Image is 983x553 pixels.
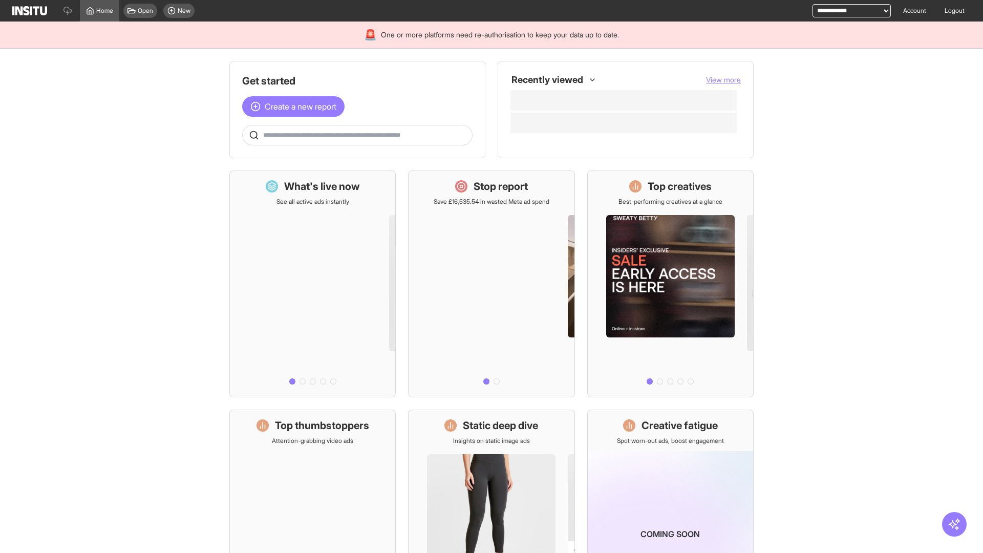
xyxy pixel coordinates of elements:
[474,179,528,194] h1: Stop report
[706,75,741,85] button: View more
[265,100,336,113] span: Create a new report
[364,28,377,42] div: 🚨
[96,7,113,15] span: Home
[178,7,190,15] span: New
[434,198,549,206] p: Save £16,535.54 in wasted Meta ad spend
[618,198,722,206] p: Best-performing creatives at a glance
[276,198,349,206] p: See all active ads instantly
[408,171,574,397] a: Stop reportSave £16,535.54 in wasted Meta ad spend
[242,74,473,88] h1: Get started
[242,96,345,117] button: Create a new report
[587,171,754,397] a: Top creativesBest-performing creatives at a glance
[12,6,47,15] img: Logo
[272,437,353,445] p: Attention-grabbing video ads
[463,418,538,433] h1: Static deep dive
[381,30,619,40] span: One or more platforms need re-authorisation to keep your data up to date.
[706,75,741,84] span: View more
[284,179,360,194] h1: What's live now
[275,418,369,433] h1: Top thumbstoppers
[138,7,153,15] span: Open
[453,437,530,445] p: Insights on static image ads
[229,171,396,397] a: What's live nowSee all active ads instantly
[648,179,712,194] h1: Top creatives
